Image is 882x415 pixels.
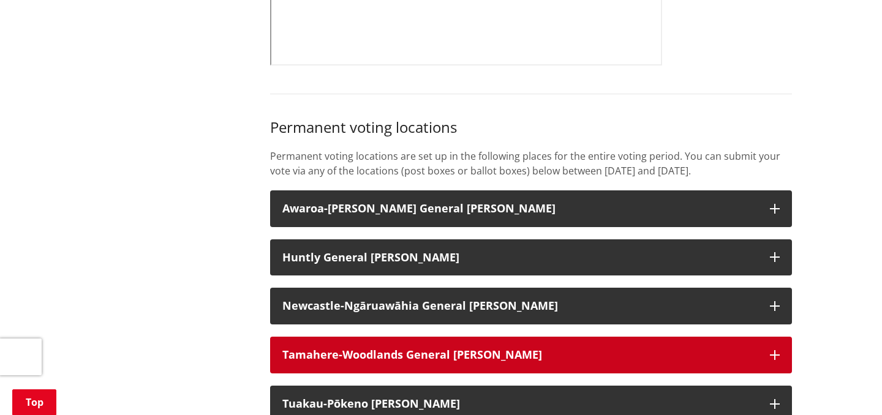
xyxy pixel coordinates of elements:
[270,337,792,373] button: Tamahere-Woodlands General [PERSON_NAME]
[282,203,758,215] h3: Awaroa-[PERSON_NAME] General [PERSON_NAME]
[270,119,792,136] h3: Permanent voting locations
[826,364,870,408] iframe: Messenger Launcher
[12,389,56,415] a: Top
[282,252,758,264] h3: Huntly General [PERSON_NAME]
[270,239,792,276] button: Huntly General [PERSON_NAME]
[270,149,792,178] p: Permanent voting locations are set up in the following places for the entire voting period. You c...
[282,398,758,410] h3: Tuakau-Pōkeno [PERSON_NAME]
[282,347,542,362] strong: Tamahere-Woodlands General [PERSON_NAME]
[270,288,792,324] button: Newcastle-Ngāruawāhia General [PERSON_NAME]
[270,190,792,227] button: Awaroa-[PERSON_NAME] General [PERSON_NAME]
[282,298,558,313] strong: Newcastle-Ngāruawāhia General [PERSON_NAME]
